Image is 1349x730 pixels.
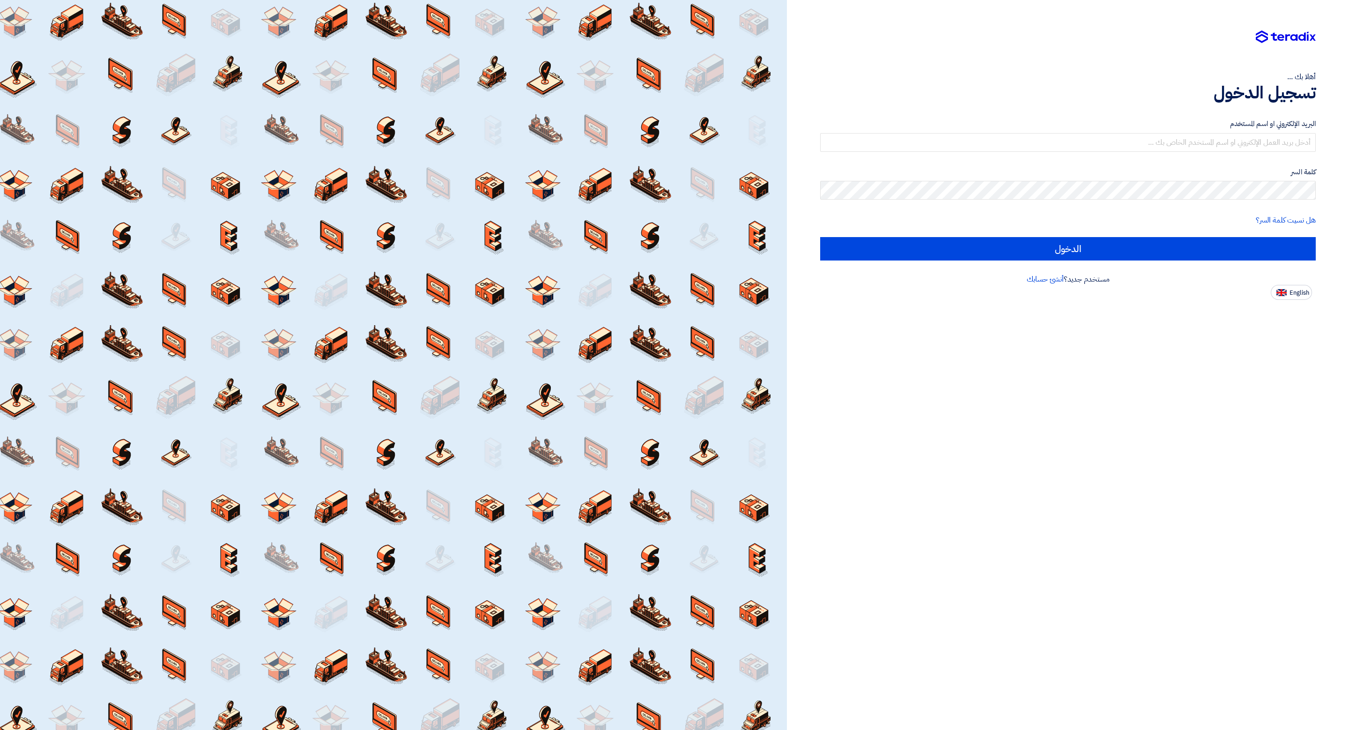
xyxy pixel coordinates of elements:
[820,71,1316,82] div: أهلا بك ...
[1256,215,1316,226] a: هل نسيت كلمة السر؟
[1276,289,1287,296] img: en-US.png
[1290,290,1309,296] span: English
[820,119,1316,129] label: البريد الإلكتروني او اسم المستخدم
[1256,30,1316,44] img: Teradix logo
[820,237,1316,261] input: الدخول
[820,82,1316,103] h1: تسجيل الدخول
[820,167,1316,178] label: كلمة السر
[820,274,1316,285] div: مستخدم جديد؟
[1271,285,1312,300] button: English
[820,133,1316,152] input: أدخل بريد العمل الإلكتروني او اسم المستخدم الخاص بك ...
[1027,274,1064,285] a: أنشئ حسابك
